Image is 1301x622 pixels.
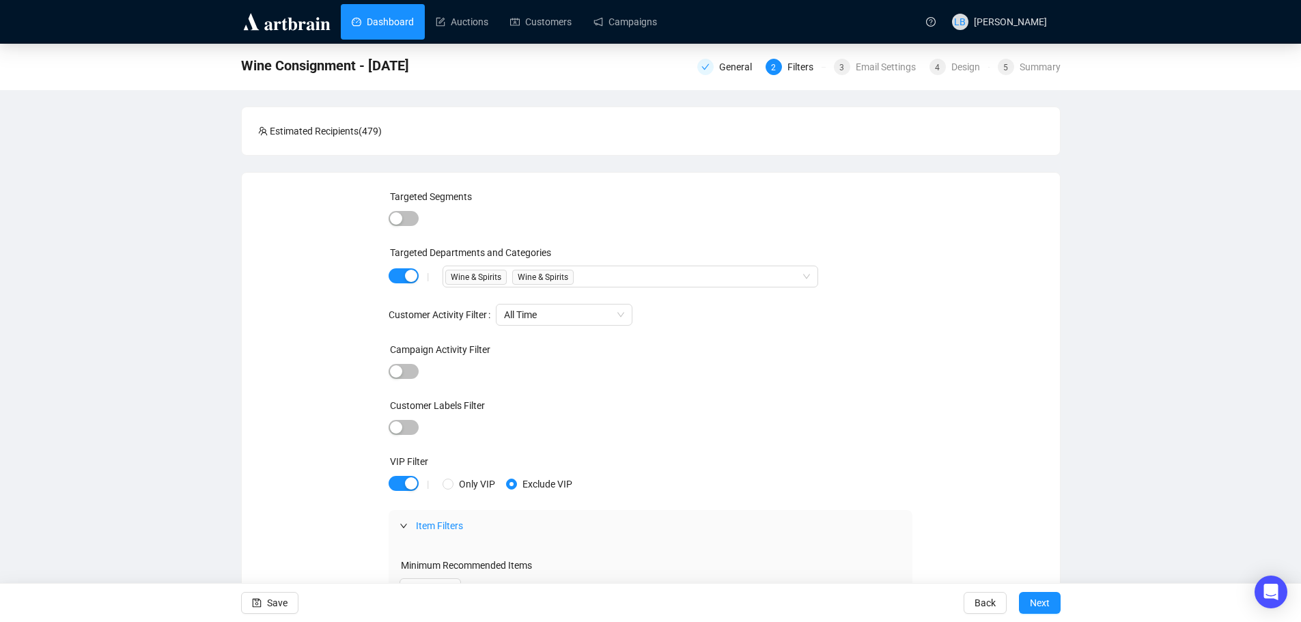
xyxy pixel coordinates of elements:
[766,59,826,75] div: 2Filters
[701,63,710,71] span: check
[974,16,1047,27] span: [PERSON_NAME]
[241,11,333,33] img: logo
[719,59,760,75] div: General
[834,59,921,75] div: 3Email Settings
[389,510,912,541] div: Item Filters
[504,305,624,325] span: All Time
[771,63,776,72] span: 2
[839,63,844,72] span: 3
[951,59,988,75] div: Design
[975,584,996,622] span: Back
[359,126,382,137] span: ( 479 )
[352,4,414,40] a: Dashboard
[390,456,428,467] label: VIP Filter
[241,55,409,76] span: Wine Consignment - October 2025
[427,479,429,490] div: |
[926,17,936,27] span: question-circle
[427,271,429,282] div: |
[1003,63,1008,72] span: 5
[252,598,262,608] span: save
[935,63,940,72] span: 4
[1030,584,1050,622] span: Next
[267,584,288,622] span: Save
[390,247,551,258] label: Targeted Departments and Categories
[241,592,298,614] button: Save
[856,59,924,75] div: Email Settings
[242,107,1060,155] div: Estimated Recipients
[697,59,757,75] div: General
[453,477,501,492] span: Only VIP
[416,520,463,531] span: Item Filters
[445,270,507,285] span: Wine & Spirits
[593,4,657,40] a: Campaigns
[401,560,532,571] label: Minimum Recommended Items
[390,191,472,202] label: Targeted Segments
[954,14,966,29] span: LB
[1020,59,1061,75] div: Summary
[512,270,574,285] span: Wine & Spirits
[787,59,822,75] div: Filters
[929,59,990,75] div: 4Design
[258,126,268,136] span: team
[400,522,408,530] span: expanded
[517,477,578,492] span: Exclude VIP
[1255,576,1287,608] div: Open Intercom Messenger
[436,4,488,40] a: Auctions
[1019,592,1061,614] button: Next
[389,304,496,326] label: Customer Activity Filter
[510,4,572,40] a: Customers
[390,400,485,411] label: Customer Labels Filter
[998,59,1061,75] div: 5Summary
[390,344,490,355] label: Campaign Activity Filter
[964,592,1007,614] button: Back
